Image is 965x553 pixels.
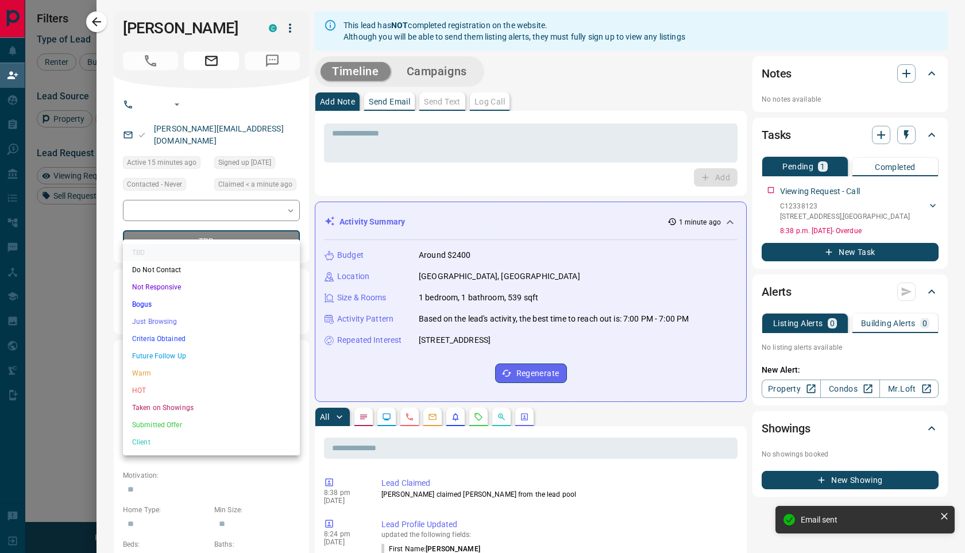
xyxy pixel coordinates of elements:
[123,382,300,399] li: HOT
[123,365,300,382] li: Warm
[123,330,300,347] li: Criteria Obtained
[801,515,935,524] div: Email sent
[123,347,300,365] li: Future Follow Up
[123,399,300,416] li: Taken on Showings
[123,279,300,296] li: Not Responsive
[123,434,300,451] li: Client
[123,261,300,279] li: Do Not Contact
[123,416,300,434] li: Submitted Offer
[123,296,300,313] li: Bogus
[123,313,300,330] li: Just Browsing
